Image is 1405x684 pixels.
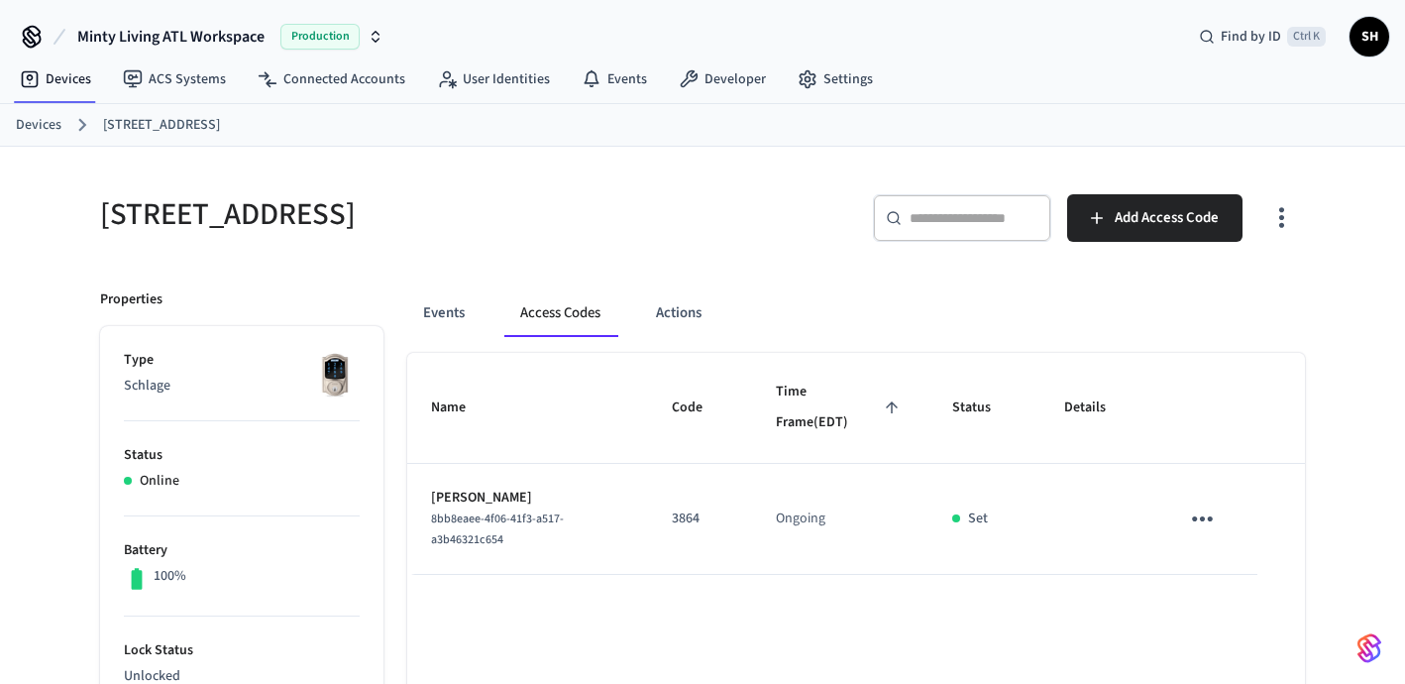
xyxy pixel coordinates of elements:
a: [STREET_ADDRESS] [103,115,220,136]
a: User Identities [421,61,566,97]
span: Minty Living ATL Workspace [77,25,265,49]
span: Production [280,24,360,50]
img: Schlage Sense Smart Deadbolt with Camelot Trim, Front [310,350,360,399]
p: Properties [100,289,162,310]
span: Time Frame(EDT) [776,377,904,439]
a: Devices [16,115,61,136]
p: Set [968,509,988,529]
a: Events [566,61,663,97]
button: SH [1350,17,1389,57]
span: Find by ID [1221,27,1281,47]
button: Events [407,289,481,337]
button: Access Codes [504,289,616,337]
button: Actions [640,289,717,337]
p: Lock Status [124,640,360,661]
a: Devices [4,61,107,97]
span: Code [672,393,728,423]
span: Details [1064,393,1132,423]
span: Status [952,393,1017,423]
p: 3864 [672,509,728,529]
td: Ongoing [752,464,927,575]
span: 8bb8eaee-4f06-41f3-a517-a3b46321c654 [431,511,564,548]
a: ACS Systems [107,61,242,97]
span: Ctrl K [1287,27,1326,47]
p: Battery [124,540,360,561]
a: Connected Accounts [242,61,421,97]
span: SH [1351,19,1387,55]
a: Settings [782,61,889,97]
img: SeamLogoGradient.69752ec5.svg [1357,632,1381,664]
div: ant example [407,289,1305,337]
button: Add Access Code [1067,194,1243,242]
p: Status [124,445,360,466]
div: Find by IDCtrl K [1183,19,1342,55]
span: Add Access Code [1115,205,1219,231]
p: [PERSON_NAME] [431,488,624,509]
a: Developer [663,61,782,97]
p: Schlage [124,376,360,397]
h5: [STREET_ADDRESS] [100,194,691,235]
span: Name [431,393,491,423]
p: 100% [154,566,186,587]
p: Type [124,350,360,371]
p: Online [140,471,179,492]
table: sticky table [407,353,1305,575]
